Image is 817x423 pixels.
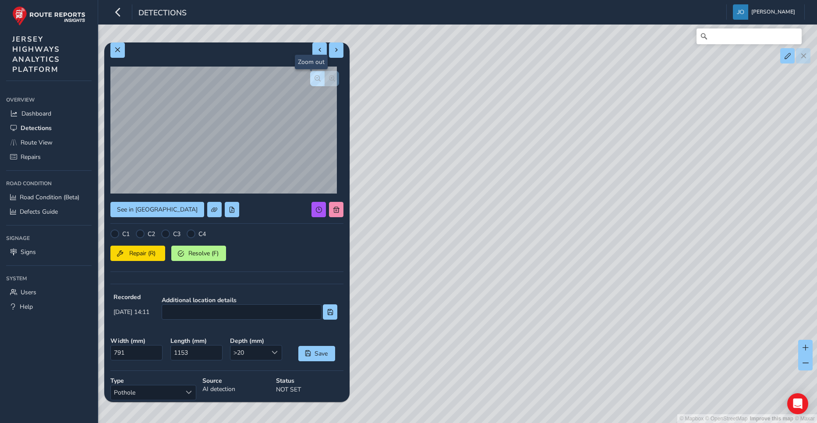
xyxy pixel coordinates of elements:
[6,272,92,285] div: System
[173,230,180,238] label: C3
[733,4,748,20] img: diamond-layout
[111,385,181,400] span: Pothole
[314,349,329,358] span: Save
[171,246,226,261] button: Resolve (F)
[6,190,92,204] a: Road Condition (Beta)
[6,177,92,190] div: Road Condition
[110,202,204,217] button: See in Route View
[21,288,36,296] span: Users
[230,345,267,360] span: >20
[6,93,92,106] div: Overview
[12,6,85,26] img: rr logo
[199,374,273,403] div: AI detection
[6,232,92,245] div: Signage
[187,249,219,257] span: Resolve (F)
[20,193,79,201] span: Road Condition (Beta)
[138,7,187,20] span: Detections
[113,293,149,301] strong: Recorded
[276,377,343,385] strong: Status
[787,393,808,414] div: Open Intercom Messenger
[113,308,149,316] span: [DATE] 14:11
[6,204,92,219] a: Defects Guide
[20,208,58,216] span: Defects Guide
[110,246,165,261] button: Repair (R)
[298,346,335,361] button: Save
[6,121,92,135] a: Detections
[126,249,159,257] span: Repair (R)
[20,303,33,311] span: Help
[751,4,795,20] span: [PERSON_NAME]
[181,385,196,400] div: Select a type
[110,377,196,385] strong: Type
[6,245,92,259] a: Signs
[6,285,92,300] a: Users
[733,4,798,20] button: [PERSON_NAME]
[6,135,92,150] a: Route View
[162,296,337,304] strong: Additional location details
[21,124,52,132] span: Detections
[21,248,36,256] span: Signs
[170,337,224,345] strong: Length ( mm )
[697,28,802,44] input: Search
[202,377,270,385] strong: Source
[276,385,343,394] p: NOT SET
[198,230,206,238] label: C4
[117,205,198,214] span: See in [GEOGRAPHIC_DATA]
[21,138,53,147] span: Route View
[110,337,164,345] strong: Width ( mm )
[122,230,130,238] label: C1
[6,106,92,121] a: Dashboard
[12,34,60,74] span: JERSEY HIGHWAYS ANALYTICS PLATFORM
[21,153,41,161] span: Repairs
[148,230,155,238] label: C2
[6,150,92,164] a: Repairs
[230,337,284,345] strong: Depth ( mm )
[21,109,51,118] span: Dashboard
[6,300,92,314] a: Help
